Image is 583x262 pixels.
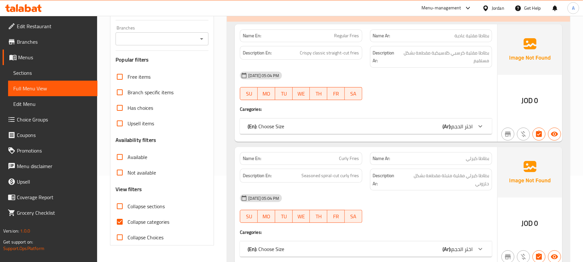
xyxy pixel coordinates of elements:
[17,178,92,186] span: Upsell
[240,87,258,100] button: SU
[278,212,290,221] span: TU
[3,205,97,221] a: Grocery Checklist
[246,73,282,79] span: [DATE] 05:04 PM
[20,227,30,235] span: 1.0.0
[533,128,545,141] button: Has choices
[454,32,489,39] span: بطاطا مقلية عادية
[243,155,261,162] strong: Name En:
[197,34,206,43] button: Open
[373,155,390,162] strong: Name Ar:
[451,121,473,131] span: اختر الحجم
[347,89,360,98] span: SA
[240,241,492,257] div: (En): Choose Size(Ar):اختر الحجم
[17,38,92,46] span: Branches
[248,122,284,130] p: Choose Size
[534,94,538,107] span: 0
[3,158,97,174] a: Menu disclaimer
[347,212,360,221] span: SA
[116,186,142,193] h3: View filters
[128,218,169,226] span: Collapse categories
[310,210,327,223] button: TH
[248,245,284,253] p: Choose Size
[310,87,327,100] button: TH
[548,128,561,141] button: Available
[258,210,275,223] button: MO
[300,49,359,57] span: Crispy classic straight-cut fries
[3,34,97,50] a: Branches
[3,18,97,34] a: Edit Restaurant
[3,189,97,205] a: Coverage Report
[240,119,492,134] div: (En): Choose Size(Ar):اختر الحجم
[466,155,489,162] span: بطاطا كيرلي
[3,238,33,246] span: Get support on:
[3,227,19,235] span: Version:
[443,121,451,131] b: (Ar):
[330,212,342,221] span: FR
[278,89,290,98] span: TU
[345,87,362,100] button: SA
[18,53,92,61] span: Menus
[17,22,92,30] span: Edit Restaurant
[443,244,451,254] b: (Ar):
[258,87,275,100] button: MO
[295,212,308,221] span: WE
[293,210,310,223] button: WE
[128,169,156,177] span: Not available
[248,121,257,131] b: (En):
[240,210,258,223] button: SU
[522,94,533,107] span: JOD
[17,162,92,170] span: Menu disclaimer
[373,172,400,188] strong: Description Ar:
[421,4,461,12] div: Menu-management
[128,153,147,161] span: Available
[293,87,310,100] button: WE
[240,229,492,235] h4: Caregories:
[8,81,97,96] a: Full Menu View
[243,32,261,39] strong: Name En:
[128,104,153,112] span: Has choices
[275,210,293,223] button: TU
[3,50,97,65] a: Menus
[3,244,44,253] a: Support.OpsPlatform
[246,195,282,201] span: [DATE] 05:04 PM
[534,217,538,230] span: 0
[312,89,325,98] span: TH
[3,174,97,189] a: Upsell
[243,89,255,98] span: SU
[492,5,504,12] div: Jordan
[312,212,325,221] span: TH
[3,127,97,143] a: Coupons
[128,120,154,127] span: Upsell items
[243,49,272,57] strong: Description En:
[128,73,151,81] span: Free items
[243,212,255,221] span: SU
[17,193,92,201] span: Coverage Report
[3,143,97,158] a: Promotions
[339,155,359,162] span: Curly Fries
[373,49,398,65] strong: Description Ar:
[8,96,97,112] a: Edit Menu
[345,210,362,223] button: SA
[17,147,92,154] span: Promotions
[17,131,92,139] span: Coupons
[401,172,489,188] span: بطاطا كيرلي مقلية متبلة مقطعة بشكل حلزوني
[327,87,345,100] button: FR
[128,202,165,210] span: Collapse sections
[498,147,562,198] img: Ae5nvW7+0k+MAAAAAElFTkSuQmCC
[128,234,163,241] span: Collapse Choices
[517,128,530,141] button: Purchased item
[498,24,562,75] img: Ae5nvW7+0k+MAAAAAElFTkSuQmCC
[572,5,575,12] span: A
[373,32,390,39] strong: Name Ar:
[295,89,308,98] span: WE
[330,89,342,98] span: FR
[116,136,156,144] h3: Availability filters
[260,212,273,221] span: MO
[128,88,174,96] span: Branch specific items
[399,49,489,65] span: بطاطا مقلية كرسبي كلاسيكية مقطعة بشكل مستقيم
[13,69,92,77] span: Sections
[302,172,359,180] span: Seasoned spiral-cut curly fries
[243,172,272,180] strong: Description En:
[451,244,473,254] span: اختر الحجم
[3,112,97,127] a: Choice Groups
